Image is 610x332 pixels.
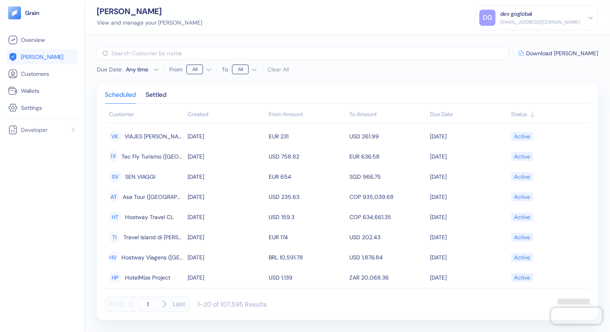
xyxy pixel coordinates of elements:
[123,190,184,204] span: Asa Tour (Natal) (ANT)
[186,63,212,76] button: From
[186,187,266,207] td: [DATE]
[518,50,598,56] button: Download [PERSON_NAME]
[186,267,266,288] td: [DATE]
[267,126,347,146] td: EUR 231
[109,191,119,203] div: AT
[111,47,509,60] input: Search Customer by name
[347,187,428,207] td: COP 935,039.68
[109,271,121,284] div: HP
[551,308,602,324] iframe: Chatra live chat
[428,227,509,247] td: [DATE]
[121,251,184,264] span: Hostway Viagens (Sao Paulo) (Nao Parcelado) (BRL) (CORP)
[514,190,530,204] div: Active
[186,167,266,187] td: [DATE]
[21,53,63,61] span: [PERSON_NAME]
[347,126,428,146] td: USD 261.99
[428,247,509,267] td: [DATE]
[430,110,507,119] div: Sort ascending
[428,146,509,167] td: [DATE]
[121,150,184,163] span: Tec Fly Turismo (Sao Carlos) (ANT)
[97,65,123,73] span: Due Date :
[146,92,167,103] div: Settled
[186,126,266,146] td: [DATE]
[109,211,121,223] div: HT
[347,267,428,288] td: ZAR 20,068.36
[514,170,530,184] div: Active
[267,227,347,247] td: EUR 174
[267,167,347,187] td: EUR 654
[347,227,428,247] td: USD 202.43
[186,247,266,267] td: [DATE]
[267,207,347,227] td: USD 159.3
[21,126,48,134] span: Developer
[169,67,182,72] label: From
[186,146,266,167] td: [DATE]
[511,110,586,119] div: Sort ascending
[428,167,509,187] td: [DATE]
[186,207,266,227] td: [DATE]
[8,52,76,62] a: [PERSON_NAME]
[25,10,40,16] img: logo
[125,170,155,184] span: SEN VIAGGI
[347,247,428,267] td: USD 1,876.84
[123,230,184,244] span: Travel Island di Franco Bondioli
[173,297,185,312] button: Last
[109,171,121,183] div: SV
[267,187,347,207] td: USD 235.63
[514,129,530,143] div: Active
[97,65,159,73] button: Due Date:Any time
[267,267,347,288] td: USD 1,139
[109,251,117,263] div: HV
[428,126,509,146] td: [DATE]
[514,271,530,284] div: Active
[8,86,76,96] a: Wallets
[500,10,532,18] div: dev goglobal
[500,19,580,26] div: [EMAIL_ADDRESS][DOMAIN_NAME]
[232,63,257,76] button: To
[109,297,123,312] button: First
[186,227,266,247] td: [DATE]
[198,300,267,309] div: 1-20 of 107,595 Results
[109,231,119,243] div: TI
[109,150,117,163] div: TF
[105,107,186,123] th: Customer
[428,187,509,207] td: [DATE]
[125,129,184,143] span: VIAJES KATANKA
[514,251,530,264] div: Active
[21,36,45,44] span: Overview
[479,10,495,26] div: DG
[267,107,347,123] th: From Amount
[514,150,530,163] div: Active
[347,146,428,167] td: EUR 636.58
[125,271,170,284] span: HotelMize Project
[267,247,347,267] td: BRL 10,591.78
[126,65,150,73] div: Any time
[21,104,42,112] span: Settings
[514,230,530,244] div: Active
[222,67,228,72] label: To
[109,130,121,142] div: VK
[125,210,173,224] span: Hostway Travel CL
[21,70,49,78] span: Customers
[347,107,428,123] th: To Amount
[97,7,202,15] div: [PERSON_NAME]
[188,110,264,119] div: Sort ascending
[267,146,347,167] td: USD 758.82
[8,69,76,79] a: Customers
[428,267,509,288] td: [DATE]
[428,207,509,227] td: [DATE]
[97,19,202,27] div: View and manage your [PERSON_NAME]
[8,103,76,113] a: Settings
[8,35,76,45] a: Overview
[8,6,21,19] img: logo-tablet-V2.svg
[526,50,598,56] span: Download [PERSON_NAME]
[514,210,530,224] div: Active
[21,87,40,95] span: Wallets
[347,167,428,187] td: SGD 966.75
[347,207,428,227] td: COP 634,661.35
[105,92,136,103] div: Scheduled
